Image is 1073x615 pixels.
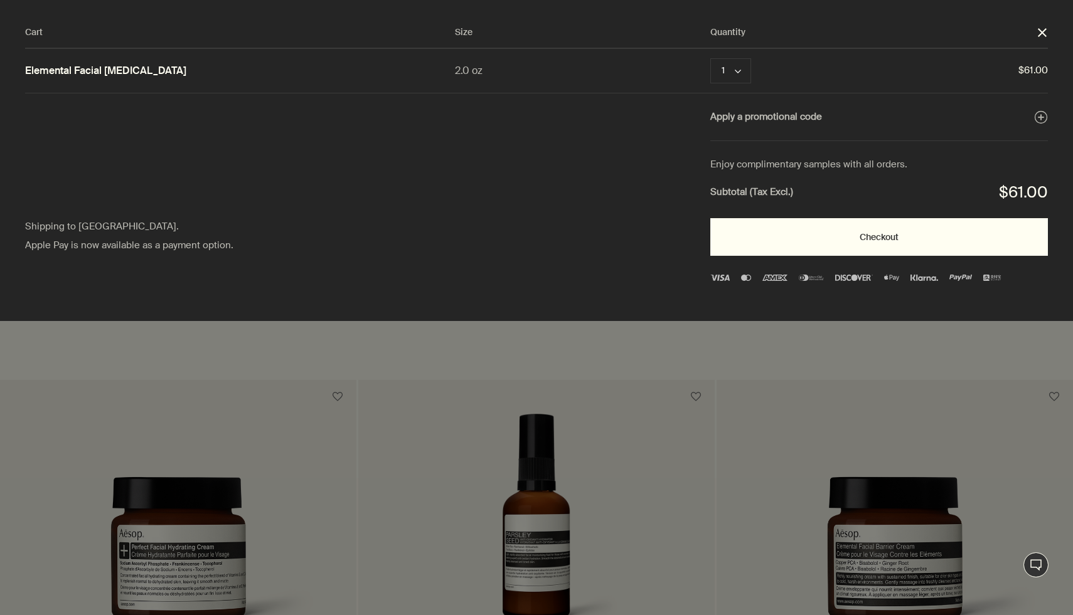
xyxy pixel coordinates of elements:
button: Apply a promotional code [710,109,1048,125]
img: alipay-logo [983,275,1001,281]
div: 2.0 oz [455,62,711,79]
img: discover-3 [835,275,872,281]
button: Checkout [710,218,1048,256]
button: Quantity 1 [710,58,751,83]
img: klarna (1) [910,275,938,281]
div: Enjoy complimentary samples with all orders. [710,157,1048,173]
img: diners-club-international-2 [799,275,824,281]
span: $61.00 [804,63,1048,79]
img: Apple Pay [884,275,899,281]
div: Quantity [710,25,1037,40]
img: Mastercard Logo [741,275,751,281]
button: Live Assistance [1023,552,1049,577]
div: Apple Pay is now available as a payment option. [25,238,338,254]
button: Close [1037,27,1048,38]
a: Elemental Facial [MEDICAL_DATA] [25,65,186,78]
div: Cart [25,25,455,40]
img: Amex Logo [762,275,787,281]
div: Size [455,25,711,40]
div: $61.00 [999,179,1048,206]
strong: Subtotal (Tax Excl.) [710,184,793,201]
img: Visa Logo [710,275,730,281]
img: PayPal Logo [949,275,972,281]
div: Shipping to [GEOGRAPHIC_DATA]. [25,219,338,235]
